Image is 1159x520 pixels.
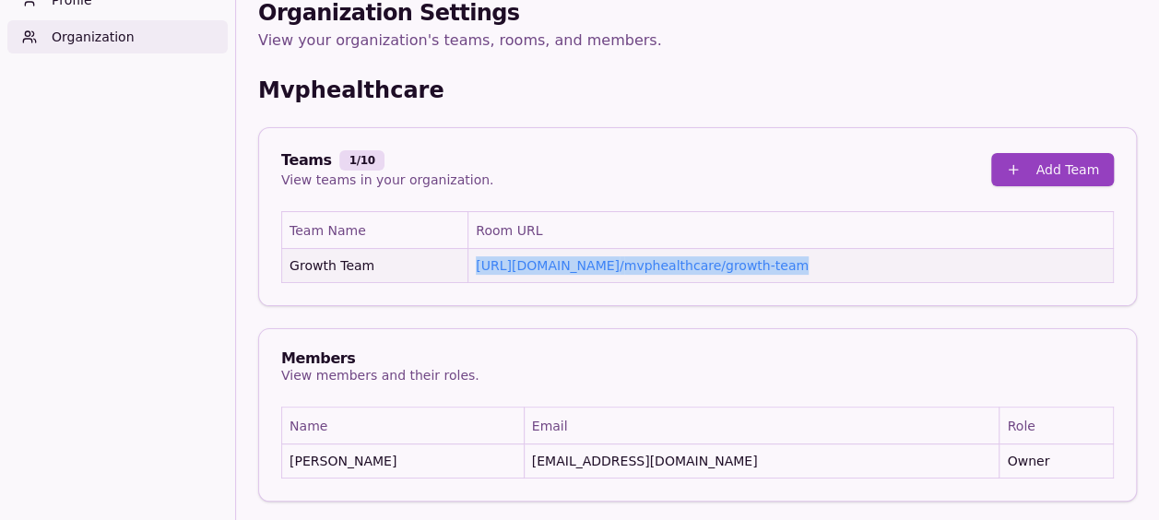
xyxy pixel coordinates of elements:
[476,258,809,273] a: [URL][DOMAIN_NAME]/mvphealthcare/growth-team
[999,408,1114,444] th: Role
[7,20,228,53] a: Organization
[339,150,385,171] div: 1 / 10
[1007,452,1106,470] span: Owner
[281,351,479,366] div: Members
[282,212,468,249] th: Team Name
[258,28,1137,53] p: View your organization's teams, rooms, and members.
[524,408,999,444] th: Email
[282,444,525,479] td: [PERSON_NAME]
[991,153,1114,186] button: Add Team
[258,76,444,105] p: Mvphealthcare
[281,366,479,384] div: View members and their roles.
[468,212,1114,249] th: Room URL
[281,171,493,189] div: View teams in your organization.
[282,408,525,444] th: Name
[281,150,493,171] div: Teams
[524,444,999,479] td: [EMAIL_ADDRESS][DOMAIN_NAME]
[290,256,374,275] span: Growth Team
